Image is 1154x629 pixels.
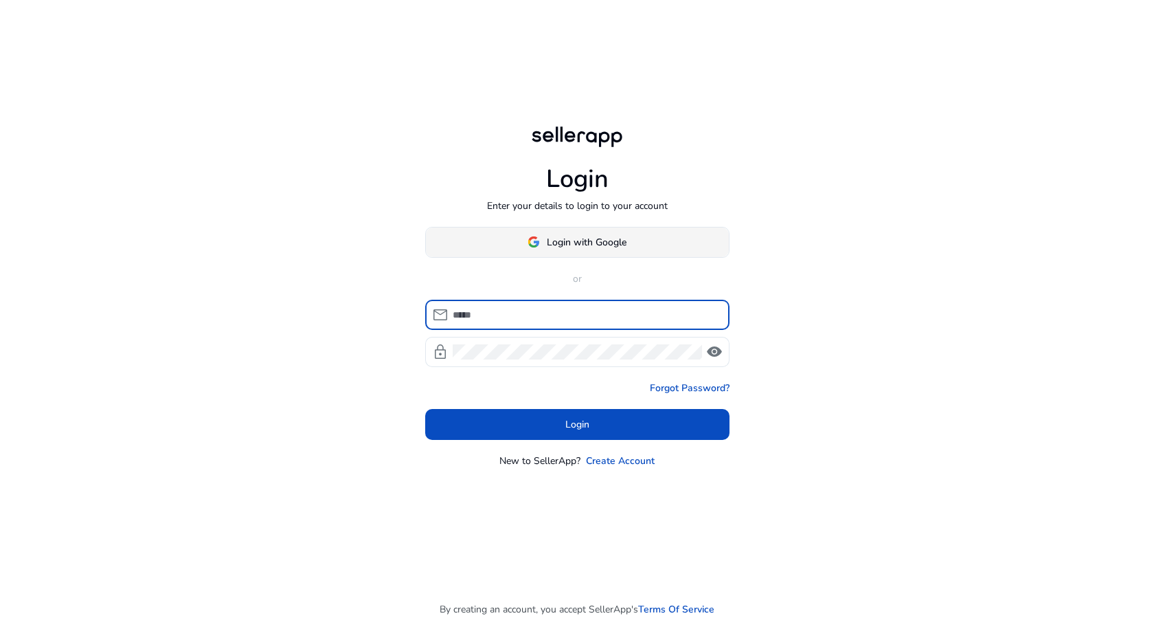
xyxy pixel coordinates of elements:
[638,602,714,617] a: Terms Of Service
[432,344,449,360] span: lock
[425,409,729,440] button: Login
[425,227,729,258] button: Login with Google
[650,381,729,395] a: Forgot Password?
[425,272,729,286] p: or
[565,417,589,432] span: Login
[546,164,609,194] h1: Login
[547,235,626,250] span: Login with Google
[586,454,655,468] a: Create Account
[499,454,580,468] p: New to SellerApp?
[706,344,723,360] span: visibility
[528,236,540,248] img: google-logo.svg
[487,199,668,213] p: Enter your details to login to your account
[432,307,449,323] span: mail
